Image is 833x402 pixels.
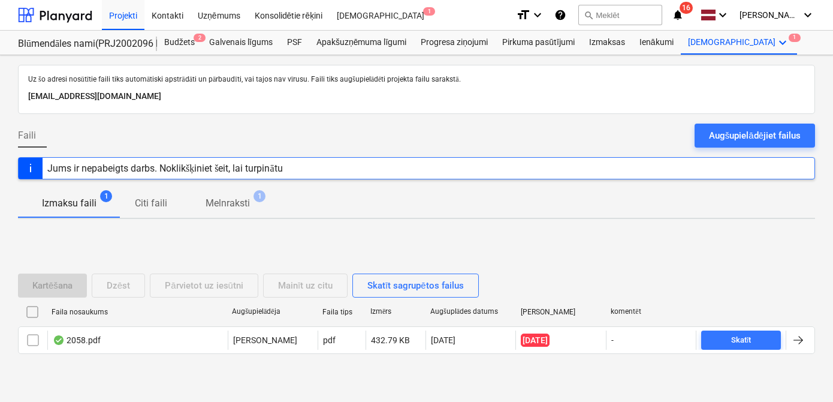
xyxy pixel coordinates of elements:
p: Uz šo adresi nosūtītie faili tiks automātiski apstrādāti un pārbaudīti, vai tajos nav vīrusu. Fai... [28,75,805,85]
span: search [584,10,593,20]
a: Progresa ziņojumi [414,31,495,55]
div: Faila tips [322,308,361,316]
button: Augšupielādējiet failus [695,124,815,148]
i: notifications [672,8,684,22]
div: pdf [323,335,336,345]
span: 1 [253,190,265,202]
span: Faili [18,128,36,143]
div: Augšuplādes datums [430,307,511,316]
i: keyboard_arrow_down [716,8,730,22]
i: keyboard_arrow_down [775,35,790,50]
i: format_size [516,8,530,22]
span: [PERSON_NAME] Grāmatnieks [740,10,799,20]
div: komentēt [611,307,692,316]
button: Skatīt sagrupētos failus [352,274,479,298]
span: 1 [100,190,112,202]
iframe: Chat Widget [773,344,833,402]
span: [DATE] [521,334,550,347]
div: Izmērs [370,307,421,316]
a: PSF [280,31,309,55]
div: [DATE] [431,335,455,345]
div: 2058.pdf [53,335,101,345]
i: keyboard_arrow_down [801,8,815,22]
a: Pirkuma pasūtījumi [495,31,582,55]
button: Skatīt [701,331,781,350]
p: Melnraksti [206,196,250,211]
div: Blūmendāles nami(PRJ2002096 Prūšu 3 kārta) - 2601984 [18,38,143,50]
p: Izmaksu faili [42,196,96,211]
div: Skatīt sagrupētos failus [367,278,464,293]
span: 1 [789,34,801,42]
button: Meklēt [578,5,662,25]
i: Zināšanu pamats [554,8,566,22]
p: Citi faili [135,196,167,211]
div: Budžets [157,31,202,55]
div: [PERSON_NAME] [521,308,602,316]
a: Izmaksas [582,31,632,55]
a: Budžets2 [157,31,202,55]
div: Skatīt [731,334,751,347]
span: 1 [423,7,435,16]
span: 16 [680,2,693,14]
a: Ienākumi [632,31,681,55]
div: - [611,335,614,345]
i: keyboard_arrow_down [530,8,545,22]
div: OCR pabeigts [53,335,65,345]
div: Faila nosaukums [52,308,222,316]
div: 432.79 KB [371,335,410,345]
p: [EMAIL_ADDRESS][DOMAIN_NAME] [28,89,805,104]
a: Apakšuzņēmuma līgumi [309,31,414,55]
div: Augšupielādējiet failus [709,128,801,143]
span: 2 [194,34,206,42]
a: Galvenais līgums [202,31,280,55]
div: Augšupielādēja [232,307,313,316]
div: [DEMOGRAPHIC_DATA] [681,31,797,55]
p: [PERSON_NAME] [233,334,297,346]
div: Jums ir nepabeigts darbs. Noklikšķiniet šeit, lai turpinātu [47,163,283,174]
